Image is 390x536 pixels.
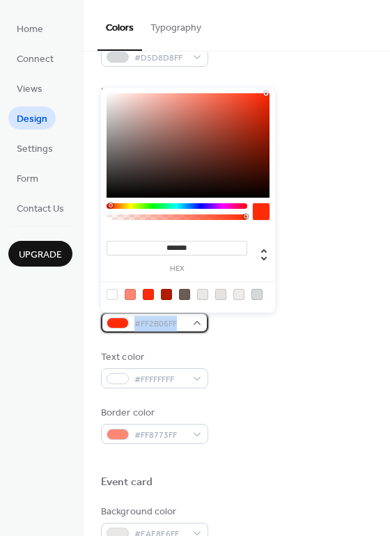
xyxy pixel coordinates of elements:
[17,202,64,216] span: Contact Us
[8,166,47,189] a: Form
[107,289,118,300] div: rgb(255, 255, 255)
[251,289,263,300] div: rgb(213, 216, 216)
[143,289,154,300] div: rgb(255, 43, 6)
[8,107,56,129] a: Design
[17,172,38,187] span: Form
[17,22,43,37] span: Home
[161,289,172,300] div: rgb(177, 28, 0)
[101,350,205,365] div: Text color
[197,289,208,300] div: rgb(234, 232, 230)
[179,289,190,300] div: rgb(106, 93, 83)
[8,77,51,100] a: Views
[8,47,62,70] a: Connect
[19,248,62,262] span: Upgrade
[17,52,54,67] span: Connect
[107,265,247,273] label: hex
[8,17,52,40] a: Home
[101,84,205,99] div: Inner border color
[101,406,205,420] div: Border color
[134,428,186,443] span: #FF8773FF
[134,372,186,387] span: #FFFFFFFF
[215,289,226,300] div: rgb(230, 228, 226)
[8,136,61,159] a: Settings
[17,82,42,97] span: Views
[134,51,186,65] span: #D5D8D8FF
[17,142,53,157] span: Settings
[8,196,72,219] a: Contact Us
[8,241,72,267] button: Upgrade
[233,289,244,300] div: rgb(237, 236, 235)
[17,112,47,127] span: Design
[101,505,205,519] div: Background color
[134,317,186,331] span: #FF2B06FF
[101,475,153,490] div: Event card
[125,289,136,300] div: rgb(255, 135, 115)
